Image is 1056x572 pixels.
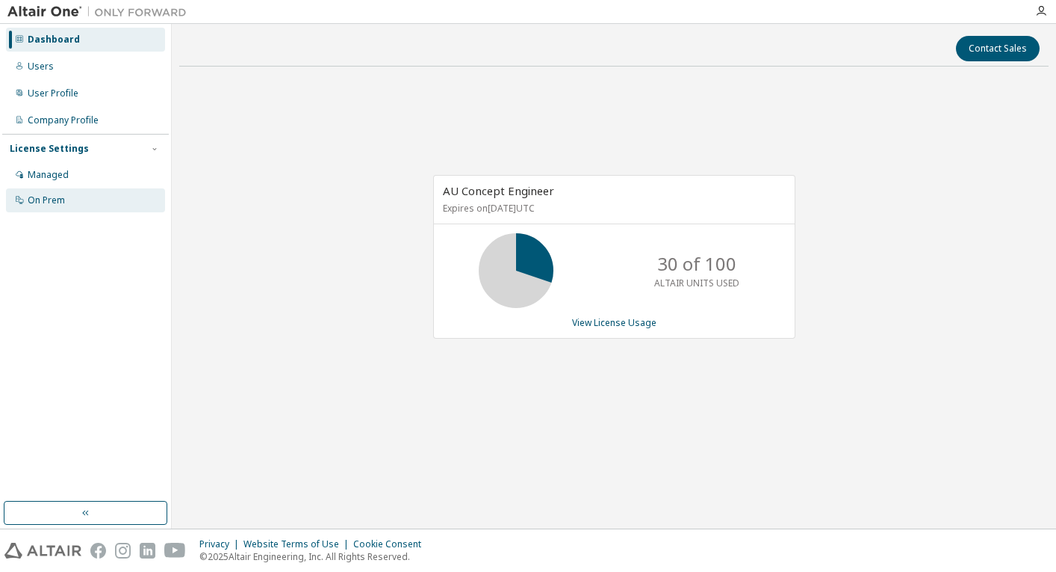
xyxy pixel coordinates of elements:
div: Managed [28,169,69,181]
p: Expires on [DATE] UTC [443,202,782,215]
div: License Settings [10,143,89,155]
div: Cookie Consent [353,538,430,550]
div: Privacy [199,538,243,550]
p: ALTAIR UNITS USED [654,277,739,289]
img: youtube.svg [164,543,186,559]
div: Company Profile [28,114,99,126]
img: instagram.svg [115,543,131,559]
button: Contact Sales [956,36,1040,61]
img: facebook.svg [90,543,106,559]
a: View License Usage [572,316,656,329]
div: On Prem [28,194,65,206]
div: Users [28,61,54,73]
img: altair_logo.svg [4,543,81,559]
img: Altair One [7,4,194,19]
p: 30 of 100 [657,251,736,277]
div: Dashboard [28,34,80,46]
span: AU Concept Engineer [443,183,554,198]
img: linkedin.svg [140,543,155,559]
p: © 2025 Altair Engineering, Inc. All Rights Reserved. [199,550,430,563]
div: User Profile [28,87,78,99]
div: Website Terms of Use [243,538,353,550]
